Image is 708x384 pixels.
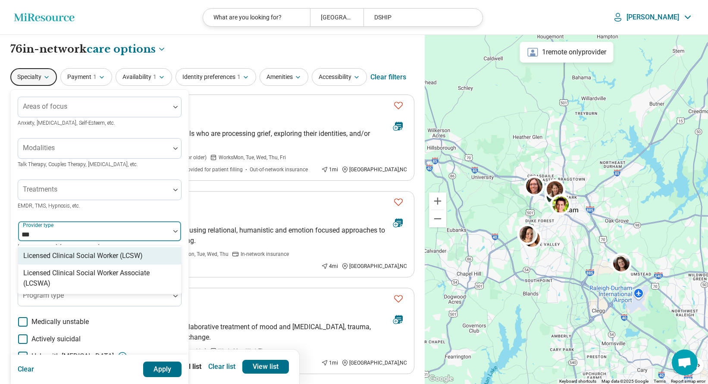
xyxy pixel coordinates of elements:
button: Amenities [260,68,308,86]
span: 1 [153,72,157,82]
button: Accessibility [312,68,367,86]
label: Treatments [23,185,57,193]
button: Favorite [390,193,407,211]
div: 1 mi [321,359,338,367]
span: 1 [237,72,241,82]
p: I use a variety of modalities & work w/ individuals who are processing grief, exploring their ide... [44,129,407,149]
a: Report a map error [671,379,705,384]
div: [GEOGRAPHIC_DATA] , NC [341,166,407,173]
label: Areas of focus [23,102,67,110]
div: [GEOGRAPHIC_DATA] , NC [341,262,407,270]
span: Map data ©2025 Google [601,379,648,384]
a: View list [242,360,289,374]
span: [MEDICAL_DATA], [MEDICAL_DATA], LMFT, etc. [18,244,125,250]
span: Works Mon, Wed, Thu [219,347,267,355]
div: Licensed Clinical Social Worker (LCSW) [23,251,143,261]
button: Care options [87,42,166,57]
span: Works Mon, Tue, Wed, Thu, Fri [219,154,286,161]
div: Open chat [672,349,698,375]
button: Clear list [205,360,239,374]
a: Terms (opens in new tab) [654,379,666,384]
button: Favorite [390,290,407,308]
button: Apply [143,362,182,377]
div: What are you looking for? [203,9,310,26]
button: Zoom in [429,192,446,210]
h1: 76 in-network [10,42,166,57]
span: Actively suicidal [31,334,81,344]
button: Payment1 [60,68,112,86]
div: 1 remote only provider [520,42,613,63]
div: [GEOGRAPHIC_DATA] , NC [341,359,407,367]
div: [GEOGRAPHIC_DATA], [GEOGRAPHIC_DATA] [310,9,363,26]
span: EMDR, TMS, Hypnosis, etc. [18,203,80,209]
button: Specialty [10,68,57,86]
span: Medically unstable [31,317,89,327]
p: [DEMOGRAPHIC_DATA], neurodivergent, human using relational, humanistic and emotion focused approa... [44,225,407,246]
button: Availability1 [116,68,172,86]
span: Help with [MEDICAL_DATA] [31,351,114,362]
div: Licensed Clinical Social Worker Associate (LCSWA) [23,268,176,289]
span: care options [87,42,156,57]
button: Clear [18,362,34,377]
span: Out-of-network insurance [250,166,308,173]
div: Clear filters [370,67,406,88]
label: Provider type [23,222,55,228]
p: [PERSON_NAME] [627,13,679,22]
span: In-network insurance [241,250,289,258]
label: Program type [23,291,64,299]
span: Documentation provided for patient filling [145,166,243,173]
label: Modalities [23,144,55,152]
span: Anxiety, [MEDICAL_DATA], Self-Esteem, etc. [18,120,115,126]
span: Talk Therapy, Couples Therapy, [MEDICAL_DATA], etc. [18,161,138,167]
div: DSHIP [363,9,470,26]
button: Favorite [390,97,407,114]
div: 4 mi [321,262,338,270]
button: Zoom out [429,210,446,227]
p: [PERSON_NAME] provides interpersonal and collaborative treatment of mood and [MEDICAL_DATA], trau... [44,322,407,343]
span: 1 [93,72,97,82]
span: Works Mon, Tue, Wed, Thu [169,250,229,258]
div: 1 mi [321,166,338,173]
button: Identity preferences1 [175,68,256,86]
